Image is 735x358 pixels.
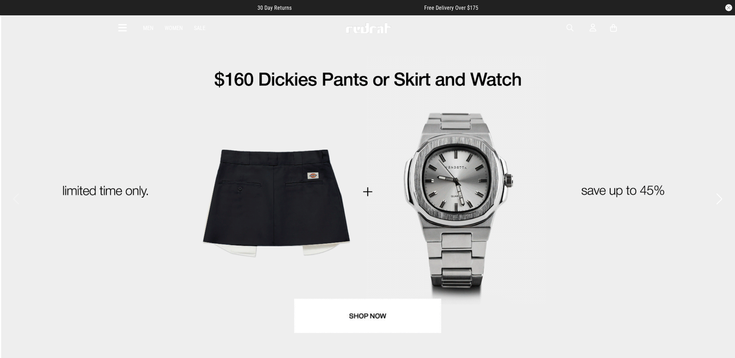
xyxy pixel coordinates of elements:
a: Men [143,25,153,31]
span: Free Delivery Over $175 [424,5,478,11]
a: Sale [194,25,205,31]
img: Redrat logo [345,23,391,33]
button: Next slide [714,191,724,207]
span: 30 Day Returns [257,5,292,11]
a: Women [165,25,183,31]
iframe: Customer reviews powered by Trustpilot [306,4,410,11]
button: Previous slide [11,191,21,207]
